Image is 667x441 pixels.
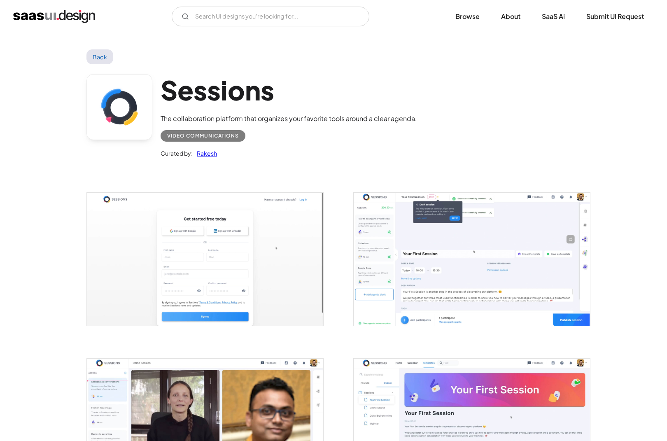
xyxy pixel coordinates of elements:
div: The collaboration platform that organizes your favorite tools around a clear agenda. [161,114,417,124]
a: Back [86,49,113,64]
a: Submit UI Request [576,7,654,26]
a: About [491,7,530,26]
div: Video Communications [167,131,239,141]
a: open lightbox [87,193,323,326]
a: SaaS Ai [532,7,575,26]
a: Browse [445,7,490,26]
div: Curated by: [161,148,193,158]
h1: Sessions [161,74,417,106]
a: Rakesh [193,148,217,158]
img: 6128efaf9c24d84e3fcae652_Sessions-template%20customisations.jpg [354,193,590,326]
input: Search UI designs you're looking for... [172,7,369,26]
form: Email Form [172,7,369,26]
a: home [13,10,95,23]
a: open lightbox [354,193,590,326]
img: 6128efc7cd2b9163d5a8c549_Sessions-Login.jpg [87,193,323,326]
